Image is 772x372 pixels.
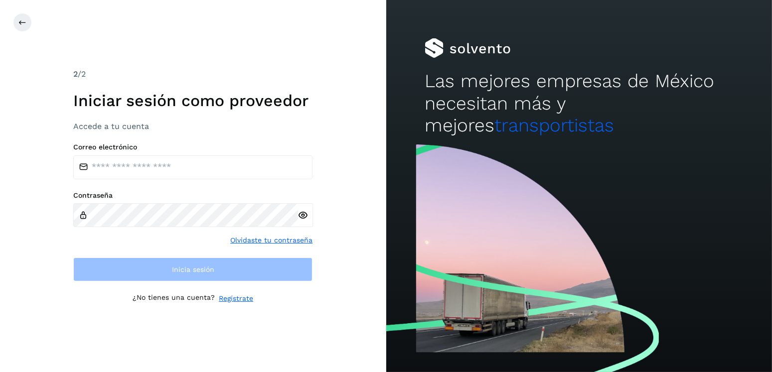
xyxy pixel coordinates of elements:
label: Correo electrónico [73,143,312,151]
h2: Las mejores empresas de México necesitan más y mejores [425,70,734,136]
a: Olvidaste tu contraseña [230,235,312,246]
h1: Iniciar sesión como proveedor [73,91,312,110]
span: 2 [73,69,78,79]
div: /2 [73,68,312,80]
span: transportistas [494,115,614,136]
button: Inicia sesión [73,257,312,281]
span: Inicia sesión [172,266,214,273]
a: Regístrate [219,293,253,304]
label: Contraseña [73,191,312,200]
h3: Accede a tu cuenta [73,122,312,131]
p: ¿No tienes una cuenta? [133,293,215,304]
